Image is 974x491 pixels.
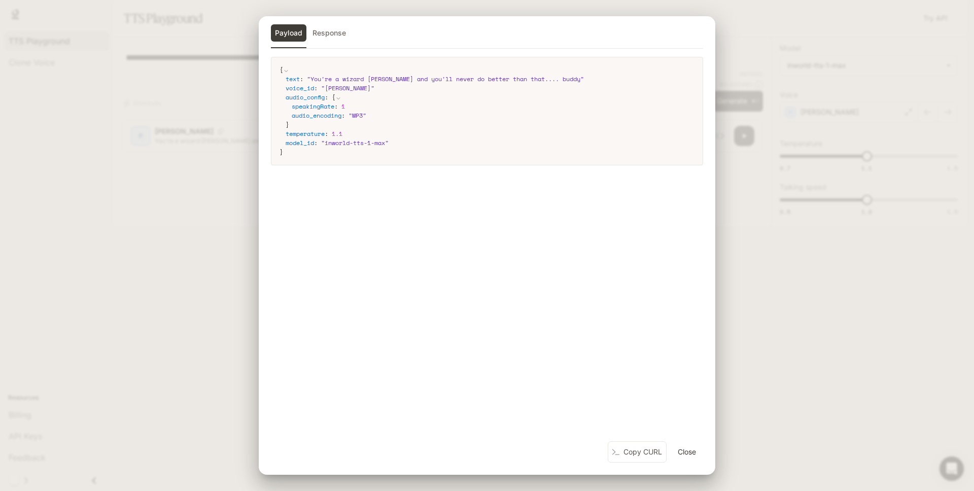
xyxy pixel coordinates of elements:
[332,93,335,101] span: {
[286,129,325,138] span: temperature
[321,84,374,92] span: " [PERSON_NAME] "
[271,24,306,42] button: Payload
[608,441,667,463] button: Copy CURL
[286,75,300,83] span: text
[671,442,703,462] button: Close
[332,129,342,138] span: 1.1
[349,111,366,120] span: " MP3 "
[286,84,314,92] span: voice_id
[286,138,314,147] span: model_id
[286,75,694,84] div: :
[292,111,694,120] div: :
[280,148,283,156] span: }
[286,120,289,129] span: }
[307,75,584,83] span: " You're a wizard [PERSON_NAME] and you'll never do better than that.... buddy "
[308,24,350,42] button: Response
[286,93,694,129] div: :
[286,84,694,93] div: :
[280,65,283,74] span: {
[286,93,325,101] span: audio_config
[292,102,334,111] span: speakingRate
[286,138,694,148] div: :
[292,111,341,120] span: audio_encoding
[286,129,694,138] div: :
[321,138,389,147] span: " inworld-tts-1-max "
[341,102,345,111] span: 1
[292,102,694,111] div: :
